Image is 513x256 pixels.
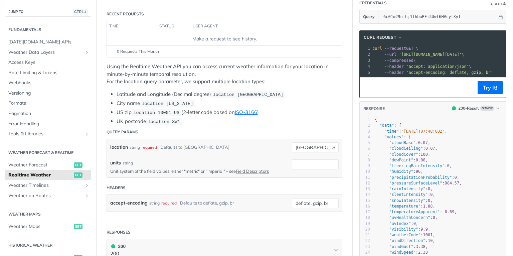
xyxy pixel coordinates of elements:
a: Weather on RoutesShow subpages for Weather on Routes [5,191,91,201]
span: CTRL-/ [73,9,88,14]
span: Versioning [8,90,90,97]
div: 10 [360,169,370,174]
div: 3 [360,129,370,134]
span: 200 [452,106,456,110]
button: Show subpages for Tools & Libraries [84,131,90,137]
span: "pressureSurfaceLevel" [389,181,442,185]
span: cURL Request [364,34,396,40]
span: location=[US_STATE] [142,101,193,106]
span: location=SW1 [148,119,180,124]
a: Field Descriptors [236,168,269,174]
span: 0 [454,175,457,180]
div: Responses [107,229,131,235]
span: 1.88 [423,204,433,209]
span: : , [375,163,452,168]
div: required [142,142,157,152]
span: "precipitationProbability" [389,175,452,180]
div: Defaults to deflate, gzip, br [180,198,234,208]
div: required [161,198,177,208]
span: 0.07 [418,140,428,145]
div: 19 [360,221,370,227]
span: \ [372,64,471,69]
div: 13 [360,186,370,192]
div: 2 [360,51,371,57]
a: Webhooks [5,78,91,88]
span: 0 [428,186,430,191]
span: "windDirection" [389,238,425,243]
button: Show subpages for Weather Data Layers [84,50,90,55]
span: [DATE][DOMAIN_NAME] APIs [8,39,90,45]
span: "visibility" [389,227,418,232]
span: : , [375,158,428,162]
span: 0 [433,215,435,220]
span: 0 Requests This Month [117,48,159,54]
a: Formats [5,98,91,108]
span: 2.38 [418,250,428,255]
li: UK postcode [117,118,342,125]
span: Rate Limiting & Tokens [8,70,90,76]
button: 200200-ResultExample [449,105,503,112]
span: --request [384,46,406,51]
div: 20 [360,227,370,232]
span: : { [375,123,401,128]
a: Tools & LibrariesShow subpages for Tools & Libraries [5,129,91,139]
span: : , [375,186,433,191]
span: : , [375,210,457,214]
span: 984.57 [445,181,459,185]
span: \ [372,58,416,63]
span: { [375,117,377,122]
span: location=10001 US [133,110,179,115]
button: cURL Request [361,34,405,41]
span: --header [384,70,404,75]
svg: Chevron [333,247,339,253]
span: 1001 [423,233,433,237]
div: QueryInformation [491,1,506,6]
h2: Fundamentals [5,27,91,33]
a: Access Keys [5,57,91,68]
span: - [442,210,445,214]
div: string [123,160,133,166]
span: 0.88 [416,158,425,162]
div: 11 [360,175,370,180]
span: Weather Timelines [8,182,82,189]
div: 5 [360,70,371,76]
div: 15 [360,198,370,204]
span: 'accept-encoding: deflate, gzip, br' [406,70,493,75]
div: 7 [360,152,370,157]
span: "uvHealthConcern" [389,215,430,220]
button: Show subpages for Weather on Routes [84,193,90,199]
span: "windSpeed" [389,250,415,255]
span: '[URL][DOMAIN_NAME][DATE]' [399,52,462,57]
button: Show subpages for Weather Timelines [84,183,90,188]
h2: Weather Forecast & realtime [5,150,91,156]
div: 1 [360,117,370,123]
span: : , [375,152,430,157]
button: Copy to clipboard [363,83,372,93]
span: GET \ [372,46,418,51]
button: Try It! [478,81,503,94]
span: "values" [384,135,404,139]
div: 4 [360,63,371,70]
div: string [149,198,160,208]
label: units [110,159,121,166]
div: 9 [360,163,370,169]
span: get [74,224,82,229]
span: 3.38 [416,244,425,249]
div: 1 [360,45,371,51]
div: 18 [360,215,370,221]
span: Webhooks [8,80,90,86]
div: 21 [360,232,370,238]
li: Latitude and Longitude (Decimal degree) [117,91,342,98]
span: "windGust" [389,244,413,249]
button: JUMP TOCTRL-/ [5,7,91,17]
a: Versioning [5,88,91,98]
a: Weather Data LayersShow subpages for Weather Data Layers [5,47,91,57]
div: 23 [360,244,370,250]
span: : , [375,181,462,185]
span: : , [375,204,435,209]
span: Error Handling [8,121,90,127]
span: 9.9 [420,227,428,232]
button: RESPONSE [363,105,385,112]
span: Realtime Weather [8,172,72,178]
span: get [74,162,82,168]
